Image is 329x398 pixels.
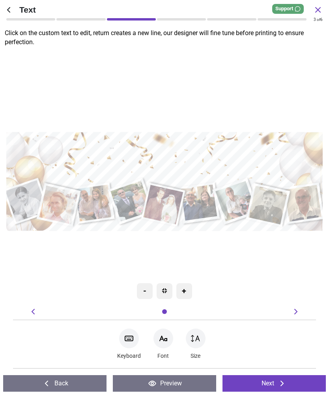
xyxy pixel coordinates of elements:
[272,4,304,14] div: Support
[162,288,167,293] img: recenter
[222,375,326,392] button: Next
[113,375,216,392] button: Preview
[153,327,173,362] div: Font
[314,17,316,22] span: 3
[314,17,323,22] div: of 6
[186,327,206,362] div: Size
[137,283,153,299] div: -
[117,327,141,362] div: Keyboard
[176,283,192,299] div: +
[5,29,329,47] p: Click on the custom text to edit, return creates a new line, our designer will fine tune before p...
[3,375,107,392] button: Back
[19,4,313,15] span: Text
